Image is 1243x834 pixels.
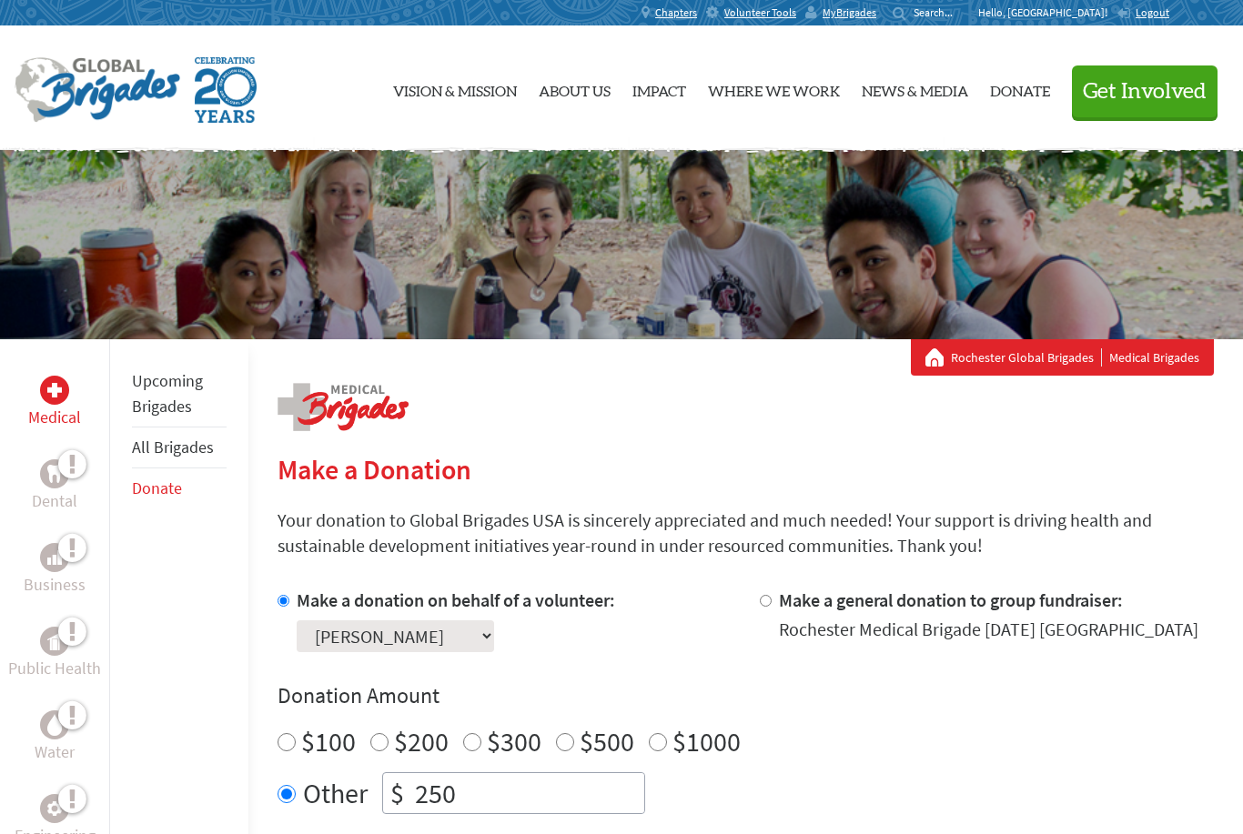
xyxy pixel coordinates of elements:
img: logo-medical.png [278,383,409,431]
p: Dental [32,488,77,514]
a: All Brigades [132,437,214,457]
span: Get Involved [1083,81,1207,103]
p: Public Health [8,656,101,681]
img: Engineering [47,801,62,816]
img: Medical [47,383,62,397]
p: Medical [28,405,81,430]
a: About Us [539,41,611,136]
span: Logout [1136,5,1169,19]
a: News & Media [862,41,968,136]
button: Get Involved [1072,65,1218,117]
h2: Make a Donation [278,453,1214,486]
input: Search... [914,5,965,19]
a: Donate [990,41,1050,136]
p: Business [24,572,86,598]
a: Impact [632,41,686,136]
img: Dental [47,465,62,482]
a: Where We Work [708,41,840,136]
div: Medical [40,376,69,405]
li: Donate [132,468,227,508]
label: $100 [301,724,356,759]
li: Upcoming Brigades [132,361,227,427]
label: Other [303,772,368,814]
a: Upcoming Brigades [132,370,203,417]
a: BusinessBusiness [24,543,86,598]
span: MyBrigades [823,5,876,20]
div: Medical Brigades [925,348,1199,367]
a: MedicalMedical [28,376,81,430]
img: Water [47,714,62,735]
p: Hello, [GEOGRAPHIC_DATA]! [978,5,1117,20]
label: $200 [394,724,449,759]
span: Volunteer Tools [724,5,796,20]
label: $300 [487,724,541,759]
label: Make a donation on behalf of a volunteer: [297,588,615,611]
h4: Donation Amount [278,681,1214,710]
a: Vision & Mission [393,41,517,136]
a: WaterWater [35,710,75,765]
div: Public Health [40,627,69,656]
div: Engineering [40,794,69,823]
p: Water [35,739,75,765]
input: Enter Amount [411,773,644,813]
img: Global Brigades Logo [15,57,180,123]
label: $1000 [672,724,741,759]
a: Logout [1117,5,1169,20]
li: All Brigades [132,427,227,468]
a: Donate [132,477,182,498]
a: DentalDental [32,459,77,514]
label: Make a general donation to group fundraiser: [779,588,1123,611]
img: Business [47,550,62,565]
label: $500 [580,724,634,759]
span: Chapters [655,5,697,20]
a: Public HealthPublic Health [8,627,101,681]
a: Rochester Global Brigades [951,348,1102,367]
div: Dental [40,459,69,488]
img: Global Brigades Celebrating 20 Years [195,57,257,123]
div: Rochester Medical Brigade [DATE] [GEOGRAPHIC_DATA] [779,617,1198,642]
div: Business [40,543,69,572]
div: Water [40,710,69,739]
div: $ [383,773,411,813]
p: Your donation to Global Brigades USA is sincerely appreciated and much needed! Your support is dr... [278,507,1214,558]
img: Public Health [47,632,62,650]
